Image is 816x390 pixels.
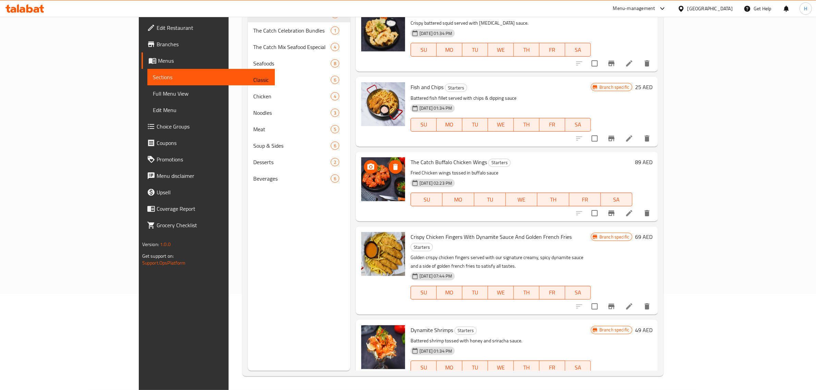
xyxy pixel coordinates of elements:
div: items [331,142,339,150]
button: FR [539,43,565,57]
span: 4 [331,93,339,100]
span: Sections [153,73,270,81]
a: Edit menu item [625,209,633,217]
span: SA [568,363,588,373]
img: Crispy Fried Calamari [361,8,405,51]
a: Promotions [142,151,275,168]
img: Fish and Chips [361,82,405,126]
img: Dynamite Shrimps [361,325,405,369]
span: TH [516,288,537,297]
div: Soup & Sides6 [248,137,350,154]
span: MO [439,288,460,297]
div: Desserts [253,158,331,166]
span: Upsell [157,188,270,196]
button: TH [514,286,539,300]
div: The Catch Celebration Bundles1 [248,22,350,39]
span: MO [439,363,460,373]
span: FR [542,120,562,130]
h6: 69 AED [635,232,653,242]
button: SA [601,193,632,206]
span: Fish and Chips [411,82,443,92]
button: Branch-specific-item [603,298,620,315]
span: SU [414,195,440,205]
a: Support.OpsPlatform [142,258,186,267]
button: Branch-specific-item [603,130,620,147]
button: delete [639,205,655,221]
button: TU [474,193,506,206]
a: Edit Restaurant [142,20,275,36]
span: FR [542,288,562,297]
span: Branches [157,40,270,48]
div: items [331,125,339,133]
span: Select to update [587,299,602,314]
div: The Catch Mix Seafood Especial4 [248,39,350,55]
span: 8 [331,60,339,67]
a: Grocery Checklist [142,217,275,233]
div: items [331,109,339,117]
button: Branch-specific-item [603,55,620,72]
span: TU [465,45,485,55]
span: SU [414,288,434,297]
a: Upsell [142,184,275,200]
button: FR [539,286,565,300]
button: TH [514,43,539,57]
a: Full Menu View [147,85,275,102]
span: WE [491,363,511,373]
span: Get support on: [142,252,174,260]
span: The Catch Celebration Bundles [253,26,331,35]
span: SU [414,120,434,130]
div: items [331,43,339,51]
span: TH [540,195,566,205]
span: Beverages [253,174,331,183]
button: MO [437,361,462,374]
span: Branch specific [597,327,632,333]
div: Starters [411,243,433,251]
span: WE [491,120,511,130]
div: [GEOGRAPHIC_DATA] [687,5,733,12]
button: SU [411,361,437,374]
p: Fried Chicken wings tossed in buffalo sauce [411,169,632,177]
span: SA [604,195,630,205]
span: Choice Groups [157,122,270,131]
button: upload picture [364,160,378,174]
span: Select to update [587,131,602,146]
span: Starters [455,327,476,334]
button: TU [462,286,488,300]
span: 1 [331,27,339,34]
span: SA [568,45,588,55]
span: MO [439,120,460,130]
span: Version: [142,240,159,249]
a: Menus [142,52,275,69]
span: H [804,5,807,12]
button: delete [639,130,655,147]
span: TU [465,288,485,297]
div: items [331,76,339,84]
h6: 25 AED [635,82,653,92]
span: Starters [489,159,510,167]
span: 1.0.0 [160,240,171,249]
span: Seafoods [253,59,331,68]
span: TH [516,363,537,373]
div: Chicken4 [248,88,350,105]
span: Classic [253,76,331,84]
div: The Catch Mix Seafood Especial [253,43,331,51]
div: Desserts2 [248,154,350,170]
button: Branch-specific-item [603,205,620,221]
div: Beverages6 [248,170,350,187]
a: Choice Groups [142,118,275,135]
button: TU [462,43,488,57]
button: delete [639,55,655,72]
div: items [331,174,339,183]
button: TH [537,193,569,206]
span: 5 [331,126,339,133]
button: WE [488,43,514,57]
span: The Catch Buffalo Chicken Wings [411,157,487,167]
button: SU [411,286,437,300]
img: The Catch Buffalo Chicken Wings [361,157,405,201]
span: WE [509,195,535,205]
div: Starters [445,84,467,92]
button: SA [565,361,591,374]
div: Noodles3 [248,105,350,121]
button: MO [437,43,462,57]
p: Battered fish fillet served with chips & dipping sauce [411,94,591,102]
